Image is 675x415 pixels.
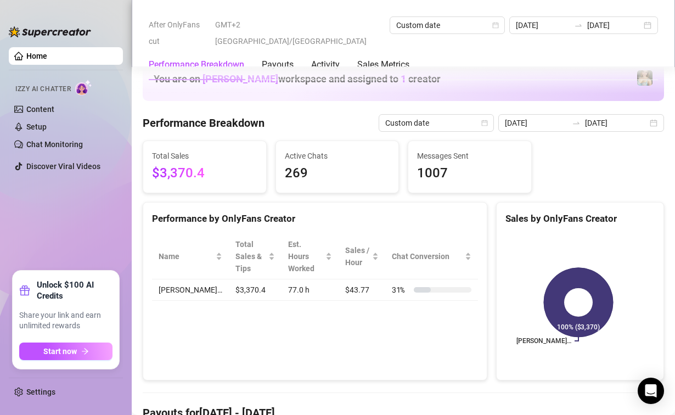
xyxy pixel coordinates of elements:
[574,21,583,30] span: to
[417,150,522,162] span: Messages Sent
[417,163,522,184] span: 1007
[159,250,213,262] span: Name
[285,150,390,162] span: Active Chats
[392,250,463,262] span: Chat Conversion
[285,163,390,184] span: 269
[492,22,499,29] span: calendar
[385,115,487,131] span: Custom date
[505,117,567,129] input: Start date
[26,140,83,149] a: Chat Monitoring
[572,119,581,127] span: swap-right
[143,115,265,131] h4: Performance Breakdown
[26,388,55,396] a: Settings
[585,117,648,129] input: End date
[357,58,409,71] div: Sales Metrics
[505,211,655,226] div: Sales by OnlyFans Creator
[81,347,89,355] span: arrow-right
[152,234,229,279] th: Name
[19,343,113,360] button: Start nowarrow-right
[345,244,370,268] span: Sales / Hour
[574,21,583,30] span: swap-right
[149,16,209,49] span: After OnlyFans cut
[215,16,383,49] span: GMT+2 [GEOGRAPHIC_DATA]/[GEOGRAPHIC_DATA]
[26,52,47,60] a: Home
[149,58,244,71] div: Performance Breakdown
[19,285,30,296] span: gift
[516,19,570,31] input: Start date
[152,150,257,162] span: Total Sales
[339,279,385,301] td: $43.77
[152,211,478,226] div: Performance by OnlyFans Creator
[288,238,323,274] div: Est. Hours Worked
[229,279,282,301] td: $3,370.4
[572,119,581,127] span: to
[9,26,91,37] img: logo-BBDzfeDw.svg
[37,279,113,301] strong: Unlock $100 AI Credits
[392,284,409,296] span: 31 %
[229,234,282,279] th: Total Sales & Tips
[587,19,642,31] input: End date
[339,234,385,279] th: Sales / Hour
[26,105,54,114] a: Content
[26,162,100,171] a: Discover Viral Videos
[152,279,229,301] td: [PERSON_NAME]…
[481,120,488,126] span: calendar
[396,17,498,33] span: Custom date
[15,84,71,94] span: Izzy AI Chatter
[311,58,340,71] div: Activity
[19,310,113,332] span: Share your link and earn unlimited rewards
[516,337,571,345] text: [PERSON_NAME]…
[26,122,47,131] a: Setup
[282,279,338,301] td: 77.0 h
[152,163,257,184] span: $3,370.4
[385,234,478,279] th: Chat Conversion
[638,378,664,404] div: Open Intercom Messenger
[75,80,92,96] img: AI Chatter
[262,58,294,71] div: Payouts
[235,238,266,274] span: Total Sales & Tips
[43,347,77,356] span: Start now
